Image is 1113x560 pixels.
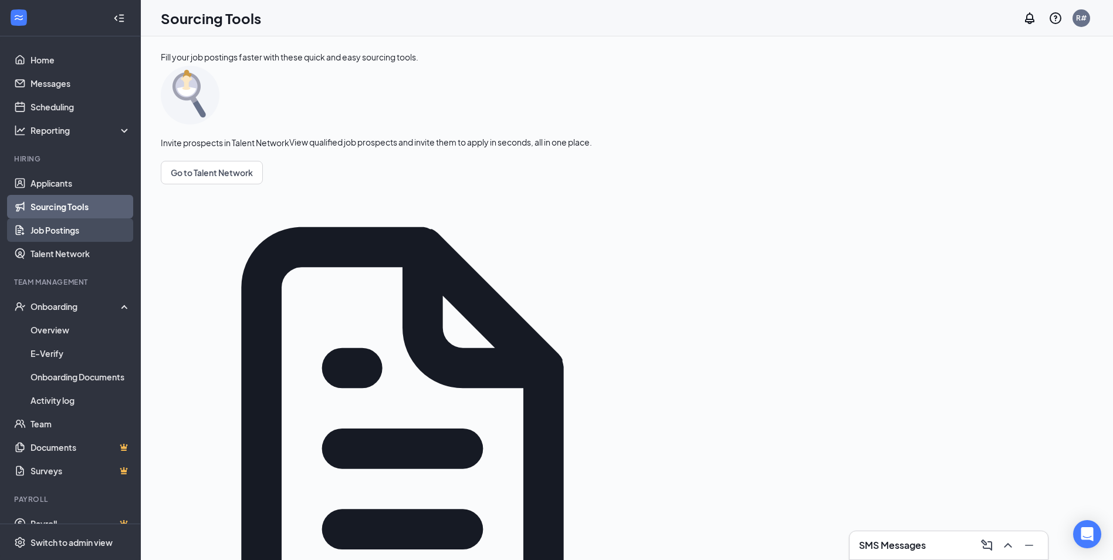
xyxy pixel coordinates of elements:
[1073,520,1101,548] div: Open Intercom Messenger
[113,12,125,24] svg: Collapse
[31,389,131,412] a: Activity log
[14,124,26,136] svg: Analysis
[31,195,131,218] a: Sourcing Tools
[31,512,131,535] a: PayrollCrown
[161,136,289,149] span: Invite prospects in Talent Network
[999,536,1017,555] button: ChevronUp
[31,95,131,119] a: Scheduling
[161,50,418,63] div: Fill your job postings faster with these quick and easy sourcing tools.
[31,342,131,365] a: E-Verify
[161,161,263,184] button: Go to Talent Network
[14,537,26,548] svg: Settings
[14,277,128,287] div: Team Management
[980,538,994,552] svg: ComposeMessage
[1020,536,1038,555] button: Minimize
[14,154,128,164] div: Hiring
[14,494,128,504] div: Payroll
[14,301,26,312] svg: UserCheck
[13,12,25,23] svg: WorkstreamLogo
[31,436,131,459] a: DocumentsCrown
[31,124,131,136] div: Reporting
[31,171,131,195] a: Applicants
[1001,538,1015,552] svg: ChevronUp
[1048,11,1063,25] svg: QuestionInfo
[31,242,131,265] a: Talent Network
[161,8,261,28] h1: Sourcing Tools
[31,218,131,242] a: Job Postings
[31,365,131,389] a: Onboarding Documents
[1076,13,1087,23] div: R#
[977,536,996,555] button: ComposeMessage
[31,301,121,312] div: Onboarding
[31,459,131,483] a: SurveysCrown
[859,539,926,552] h3: SMS Messages
[31,72,131,95] a: Messages
[31,412,131,436] a: Team
[161,66,219,124] img: sourcing-tools
[31,318,131,342] a: Overview
[161,161,592,184] a: Go to Talent Network
[31,48,131,72] a: Home
[1023,11,1037,25] svg: Notifications
[289,136,592,149] span: View qualified job prospects and invite them to apply in seconds, all in one place.
[1022,538,1036,552] svg: Minimize
[31,537,113,548] div: Switch to admin view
